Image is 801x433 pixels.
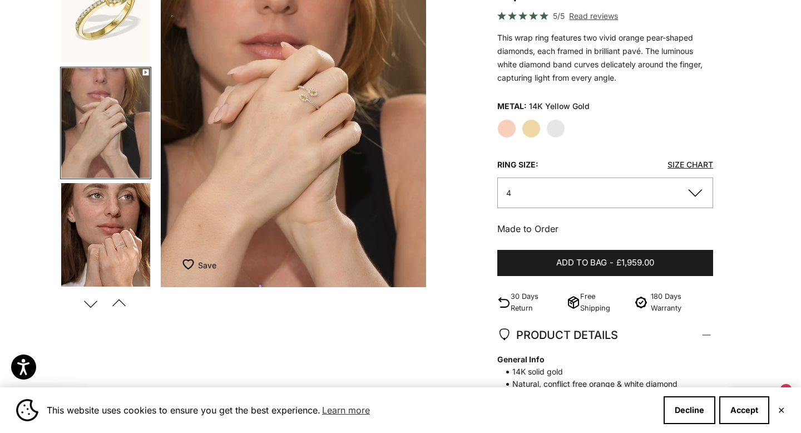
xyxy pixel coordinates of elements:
summary: PRODUCT DETAILS [497,314,713,356]
a: 5/5 Read reviews [497,9,713,22]
button: Close [778,407,785,414]
span: PRODUCT DETAILS [497,326,618,345]
span: 14K solid gold [497,366,702,378]
span: Add to bag [556,256,607,270]
p: This wrap ring features two vivid orange pear-shaped diamonds, each framed in brilliant pavé. The... [497,31,713,85]
p: 30 Days Return [511,291,562,314]
span: Natural, conflict free orange & white diamond [497,378,702,390]
img: #YellowGold #WhiteGold #RoseGold [61,68,150,178]
span: £1,959.00 [616,256,654,270]
span: 4 [506,188,511,198]
span: This website uses cookies to ensure you get the best experience. [47,402,655,419]
button: Go to item 4 [60,67,151,179]
variant-option-value: 14K Yellow Gold [529,98,590,115]
button: Decline [664,396,715,424]
p: 180 Days Warranty [651,291,713,314]
img: wishlist [182,259,198,270]
button: Go to item 5 [60,182,151,294]
img: Cookie banner [16,399,38,421]
button: Accept [719,396,769,424]
p: Made to Order [497,222,713,236]
strong: General Info [497,353,702,366]
img: #YellowGold #WhiteGold #RoseGold [61,183,150,293]
button: Add to bag-£1,959.00 [497,250,713,277]
legend: Metal: [497,98,527,115]
a: Learn more [320,402,372,419]
button: 4 [497,178,713,208]
legend: Ring size: [497,156,538,173]
a: Size Chart [667,160,713,169]
button: Add to Wishlist [182,254,216,276]
p: Free Shipping [580,291,627,314]
span: 5/5 [553,9,565,22]
span: Read reviews [569,9,618,22]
